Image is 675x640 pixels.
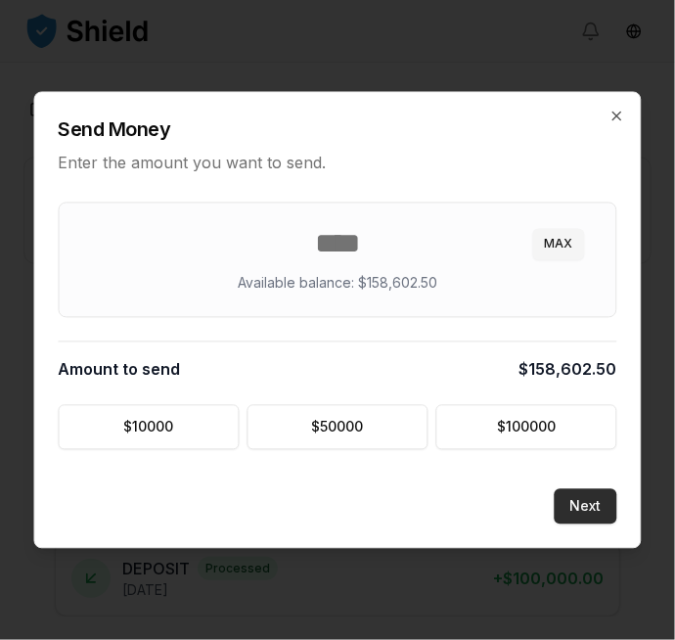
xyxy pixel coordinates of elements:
button: $50000 [247,405,428,450]
button: Next [555,489,617,525]
p: Available balance: $158,602.50 [238,274,437,294]
span: $158,602.50 [519,358,617,382]
span: Amount to send [59,358,181,382]
h2: Send Money [59,116,617,144]
button: MAX [533,229,585,260]
button: $100000 [436,405,617,450]
p: Enter the amount you want to send. [59,152,617,175]
button: $10000 [59,405,240,450]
